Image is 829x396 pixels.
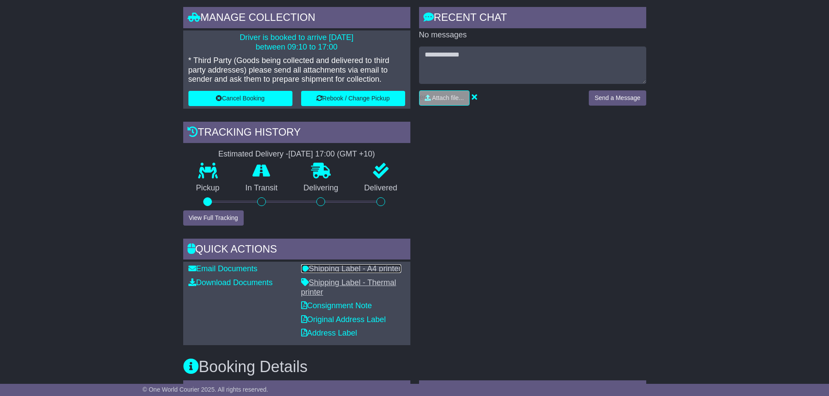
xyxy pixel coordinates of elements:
[351,183,410,193] p: Delivered
[143,386,269,393] span: © One World Courier 2025. All rights reserved.
[183,7,410,30] div: Manage collection
[289,150,375,159] div: [DATE] 17:00 (GMT +10)
[188,33,405,52] p: Driver is booked to arrive [DATE] between 09:10 to 17:00
[419,7,646,30] div: RECENT CHAT
[183,122,410,145] div: Tracking history
[183,150,410,159] div: Estimated Delivery -
[301,91,405,106] button: Rebook / Change Pickup
[301,329,357,337] a: Address Label
[291,183,352,193] p: Delivering
[188,278,273,287] a: Download Documents
[232,183,291,193] p: In Transit
[301,301,372,310] a: Consignment Note
[183,183,233,193] p: Pickup
[188,264,258,273] a: Email Documents
[188,91,292,106] button: Cancel Booking
[183,358,646,376] h3: Booking Details
[183,210,244,226] button: View Full Tracking
[589,90,646,106] button: Send a Message
[301,315,386,324] a: Original Address Label
[301,264,401,273] a: Shipping Label - A4 printer
[419,30,646,40] p: No messages
[301,278,396,296] a: Shipping Label - Thermal printer
[183,239,410,262] div: Quick Actions
[188,56,405,84] p: * Third Party (Goods being collected and delivered to third party addresses) please send all atta...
